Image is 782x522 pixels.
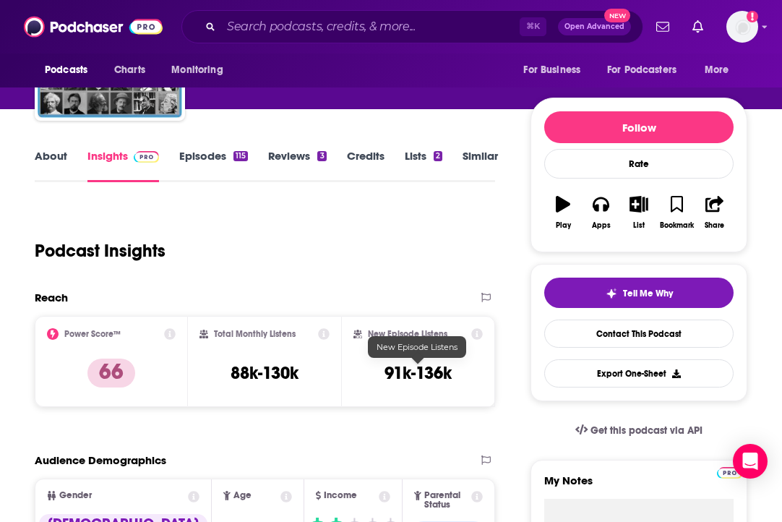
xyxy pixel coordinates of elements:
h3: 88k-130k [231,362,298,384]
a: Similar [463,149,498,182]
span: Gender [59,491,92,500]
div: Rate [544,149,734,179]
img: Podchaser - Follow, Share and Rate Podcasts [24,13,163,40]
img: Podchaser Pro [134,151,159,163]
a: Lists2 [405,149,442,182]
div: Share [705,221,724,230]
button: Play [544,187,582,239]
button: List [620,187,658,239]
span: More [705,60,729,80]
div: Search podcasts, credits, & more... [181,10,643,43]
h2: Power Score™ [64,329,121,339]
span: Tell Me Why [623,288,673,299]
div: 3 [317,151,326,161]
span: New Episode Listens [377,342,457,352]
button: Bookmark [658,187,695,239]
span: Get this podcast via API [590,424,702,437]
svg: Add a profile image [747,11,758,22]
span: ⌘ K [520,17,546,36]
a: Charts [105,56,154,84]
button: Share [696,187,734,239]
div: 2 [434,151,442,161]
span: Logged in as RebeccaThomas9000 [726,11,758,43]
span: For Podcasters [607,60,676,80]
button: Export One-Sheet [544,359,734,388]
input: Search podcasts, credits, & more... [221,15,520,38]
span: New [604,9,630,22]
img: tell me why sparkle [606,288,617,299]
img: User Profile [726,11,758,43]
span: Podcasts [45,60,87,80]
button: Follow [544,111,734,143]
span: Open Advanced [564,23,624,30]
span: Monitoring [171,60,223,80]
div: Bookmark [660,221,694,230]
p: 66 [87,359,135,388]
button: open menu [598,56,697,84]
button: open menu [695,56,747,84]
span: For Business [523,60,580,80]
button: open menu [161,56,241,84]
h2: Total Monthly Listens [214,329,296,339]
a: InsightsPodchaser Pro [87,149,159,182]
div: Open Intercom Messenger [733,444,768,479]
a: Show notifications dropdown [650,14,675,39]
h2: Reach [35,291,68,304]
label: My Notes [544,474,734,499]
button: tell me why sparkleTell Me Why [544,278,734,308]
button: Show profile menu [726,11,758,43]
h3: 91k-136k [384,362,452,384]
img: Podchaser Pro [717,467,742,479]
button: Open AdvancedNew [558,18,631,35]
button: open menu [513,56,598,84]
span: Age [233,491,252,500]
a: Pro website [717,465,742,479]
a: About [35,149,67,182]
a: Show notifications dropdown [687,14,709,39]
button: open menu [35,56,106,84]
a: Credits [347,149,384,182]
a: Contact This Podcast [544,320,734,348]
button: Apps [582,187,619,239]
h1: Podcast Insights [35,240,166,262]
a: Get this podcast via API [564,413,714,448]
span: Income [324,491,357,500]
span: Charts [114,60,145,80]
h2: New Episode Listens [368,329,447,339]
h2: Audience Demographics [35,453,166,467]
a: Reviews3 [268,149,326,182]
div: List [633,221,645,230]
div: Apps [592,221,611,230]
span: Parental Status [424,491,469,510]
div: 115 [233,151,248,161]
div: Play [556,221,571,230]
a: Episodes115 [179,149,248,182]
